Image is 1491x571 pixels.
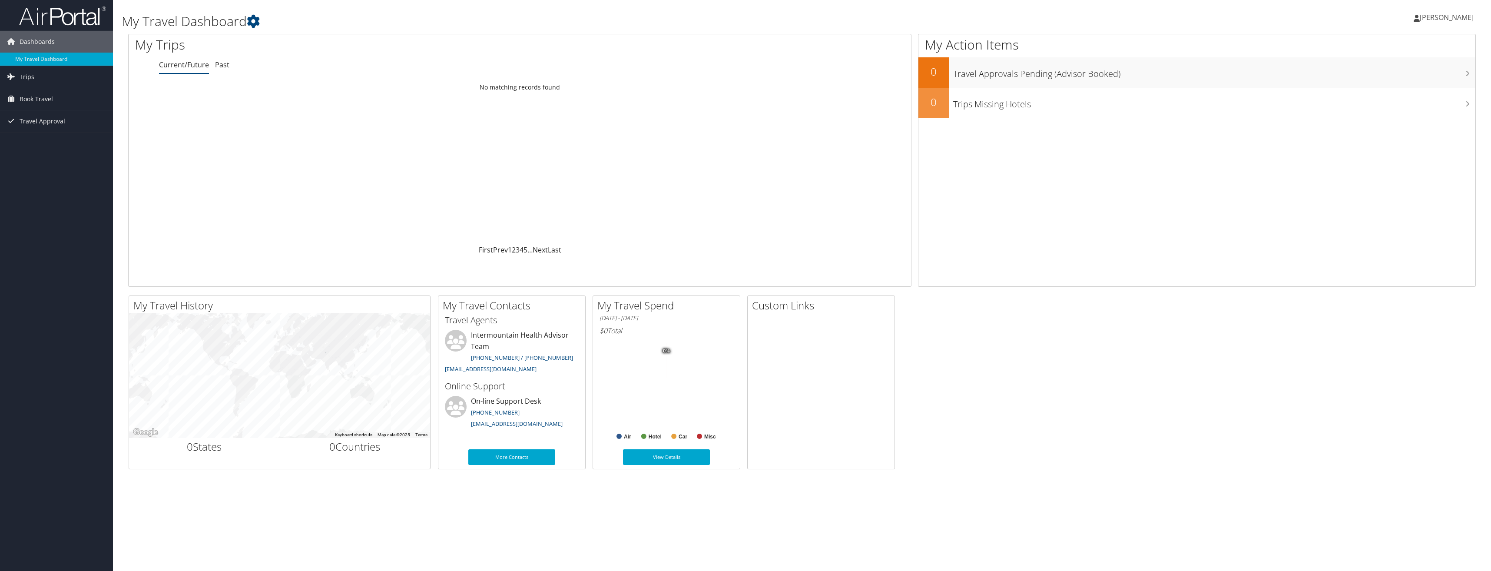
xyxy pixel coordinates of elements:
h2: Countries [286,439,424,454]
a: Terms (opens in new tab) [415,432,427,437]
text: Misc [704,434,716,440]
button: Keyboard shortcuts [335,432,372,438]
h6: Total [600,326,733,335]
h6: [DATE] - [DATE] [600,314,733,322]
a: Last [548,245,561,255]
h1: My Action Items [918,36,1475,54]
a: Prev [493,245,508,255]
span: Travel Approval [20,110,65,132]
a: 1 [508,245,512,255]
h2: 0 [918,64,949,79]
a: 2 [512,245,516,255]
a: Open this area in Google Maps (opens a new window) [131,427,160,438]
h2: My Travel Contacts [443,298,585,313]
text: Hotel [649,434,662,440]
a: [PHONE_NUMBER] / [PHONE_NUMBER] [471,354,573,362]
h2: States [136,439,273,454]
a: More Contacts [468,449,555,465]
a: 5 [524,245,527,255]
h1: My Trips [135,36,579,54]
h3: Travel Agents [445,314,579,326]
span: [PERSON_NAME] [1420,13,1474,22]
a: Past [215,60,229,70]
a: View Details [623,449,710,465]
span: Dashboards [20,31,55,53]
a: [EMAIL_ADDRESS][DOMAIN_NAME] [445,365,537,373]
h3: Online Support [445,380,579,392]
h3: Trips Missing Hotels [953,94,1475,110]
span: Book Travel [20,88,53,110]
span: Map data ©2025 [378,432,410,437]
li: On-line Support Desk [441,396,583,432]
text: Air [624,434,631,440]
text: Car [679,434,687,440]
a: 0Travel Approvals Pending (Advisor Booked) [918,57,1475,88]
tspan: 0% [663,349,670,354]
a: [EMAIL_ADDRESS][DOMAIN_NAME] [471,420,563,428]
h2: My Travel History [133,298,430,313]
h2: My Travel Spend [597,298,740,313]
h2: Custom Links [752,298,895,313]
a: 3 [516,245,520,255]
span: 0 [187,439,193,454]
li: Intermountain Health Advisor Team [441,330,583,376]
img: airportal-logo.png [19,6,106,26]
span: … [527,245,533,255]
a: Current/Future [159,60,209,70]
a: Next [533,245,548,255]
td: No matching records found [129,80,911,95]
h1: My Travel Dashboard [122,12,1029,30]
a: [PHONE_NUMBER] [471,408,520,416]
a: [PERSON_NAME] [1414,4,1482,30]
a: 0Trips Missing Hotels [918,88,1475,118]
span: Trips [20,66,34,88]
h2: 0 [918,95,949,110]
a: 4 [520,245,524,255]
span: $0 [600,326,607,335]
a: First [479,245,493,255]
span: 0 [329,439,335,454]
img: Google [131,427,160,438]
h3: Travel Approvals Pending (Advisor Booked) [953,63,1475,80]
